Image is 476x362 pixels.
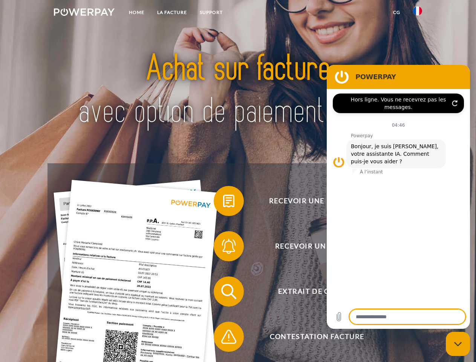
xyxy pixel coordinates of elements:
[225,276,409,307] span: Extrait de compte
[72,36,404,144] img: title-powerpay_fr.svg
[387,6,407,19] a: CG
[151,6,193,19] a: LA FACTURE
[214,231,410,261] button: Recevoir un rappel?
[219,192,238,210] img: qb_bill.svg
[219,237,238,256] img: qb_bell.svg
[225,322,409,352] span: Contestation Facture
[327,65,470,329] iframe: Fenêtre de messagerie
[214,322,410,352] button: Contestation Facture
[225,186,409,216] span: Recevoir une facture ?
[214,186,410,216] button: Recevoir une facture ?
[219,282,238,301] img: qb_search.svg
[122,6,151,19] a: Home
[219,327,238,346] img: qb_warning.svg
[413,6,422,15] img: fr
[214,276,410,307] button: Extrait de compte
[446,332,470,356] iframe: Bouton de lancement de la fenêtre de messagerie, conversation en cours
[193,6,229,19] a: Support
[225,231,409,261] span: Recevoir un rappel?
[54,8,115,16] img: logo-powerpay-white.svg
